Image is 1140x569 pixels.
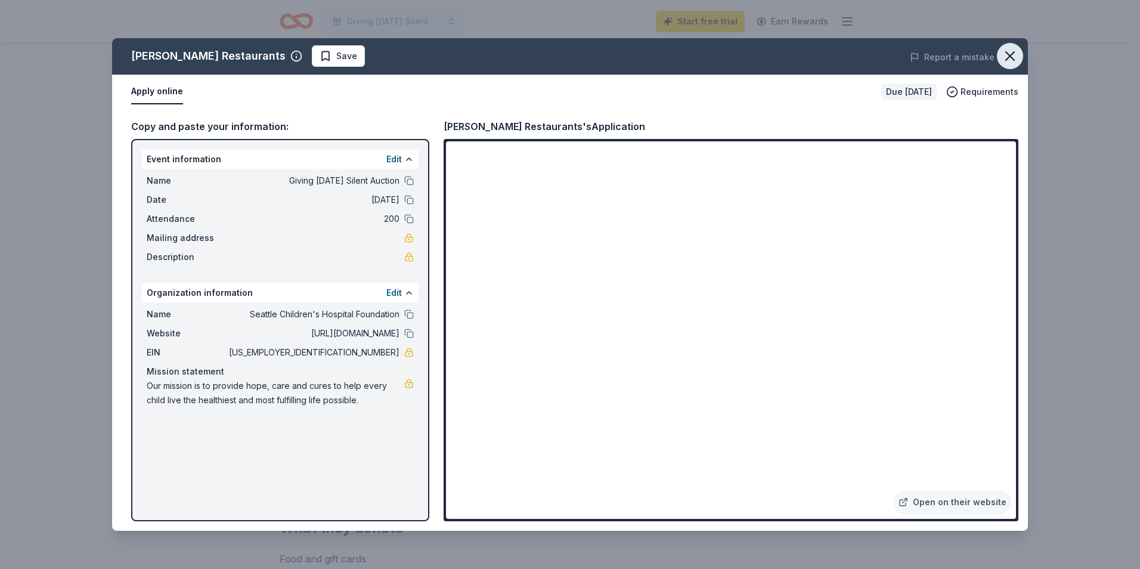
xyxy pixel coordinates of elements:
a: Open on their website [894,490,1011,514]
span: Save [336,49,357,63]
span: Name [147,307,227,321]
div: Due [DATE] [881,84,937,100]
span: Requirements [961,85,1018,99]
span: Seattle Children's Hospital Foundation [227,307,399,321]
div: Event information [142,150,419,169]
span: 200 [227,212,399,226]
div: Organization information [142,283,419,302]
span: Date [147,193,227,207]
div: [PERSON_NAME] Restaurants [131,47,286,66]
button: Requirements [946,85,1018,99]
span: [URL][DOMAIN_NAME] [227,326,399,341]
button: Edit [386,286,402,300]
span: Mailing address [147,231,227,245]
div: Mission statement [147,364,414,379]
div: [PERSON_NAME] Restaurants's Application [444,119,645,134]
span: Name [147,174,227,188]
div: Copy and paste your information: [131,119,429,134]
button: Edit [386,152,402,166]
span: Our mission is to provide hope, care and cures to help every child live the healthiest and most f... [147,379,404,407]
span: Giving [DATE] Silent Auction [227,174,399,188]
button: Save [312,45,365,67]
span: EIN [147,345,227,360]
button: Report a mistake [910,50,995,64]
span: [DATE] [227,193,399,207]
span: Website [147,326,227,341]
button: Apply online [131,79,183,104]
span: Attendance [147,212,227,226]
span: [US_EMPLOYER_IDENTIFICATION_NUMBER] [227,345,399,360]
span: Description [147,250,227,264]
